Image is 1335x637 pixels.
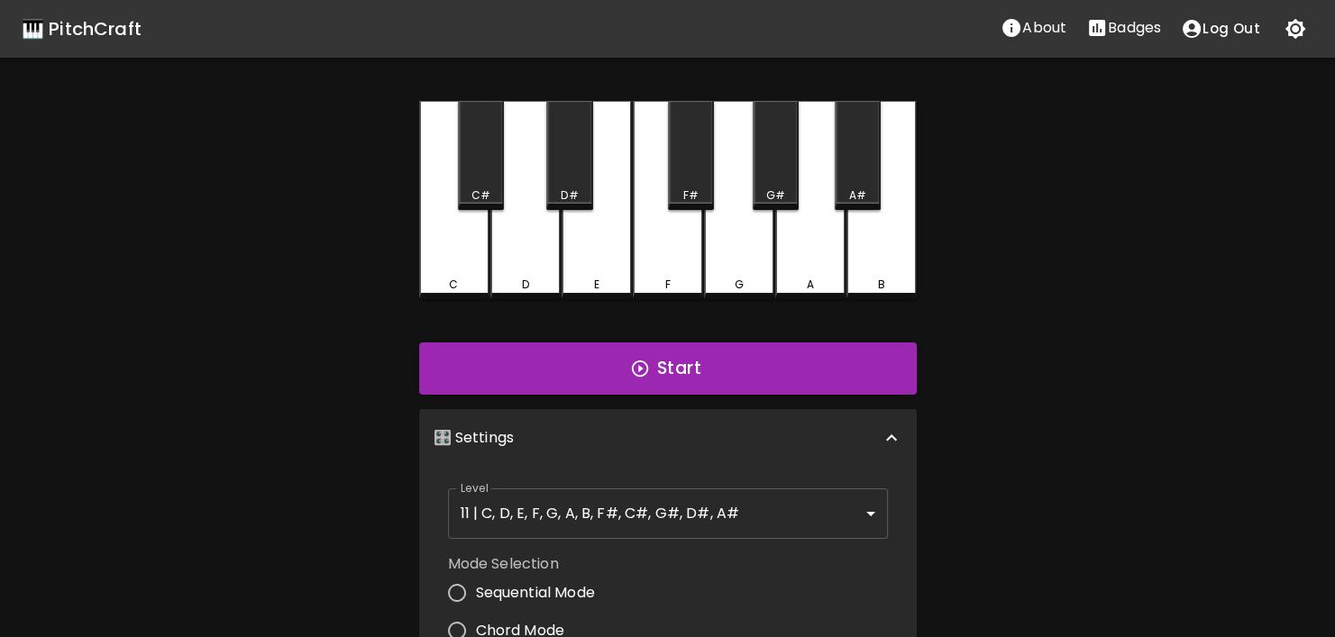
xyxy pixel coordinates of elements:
p: About [1022,17,1066,39]
label: Mode Selection [448,553,609,574]
div: A [806,277,813,293]
div: C [449,277,458,293]
div: D [521,277,528,293]
p: Badges [1108,17,1161,39]
button: Stats [1076,10,1171,46]
button: About [991,10,1076,46]
label: Level [461,480,489,496]
div: F# [682,187,698,204]
div: D# [561,187,578,204]
div: G [734,277,743,293]
div: A# [849,187,866,204]
a: Stats [1076,10,1171,48]
div: F [664,277,670,293]
span: Sequential Mode [476,582,595,604]
div: 🎛️ Settings [419,409,917,467]
div: 11 | C, D, E, F, G, A, B, F#, C#, G#, D#, A# [448,488,888,539]
div: G# [766,187,785,204]
button: account of current user [1171,10,1270,48]
div: B [877,277,884,293]
p: 🎛️ Settings [434,427,515,449]
div: E [593,277,599,293]
a: About [991,10,1076,48]
div: C# [471,187,490,204]
button: Start [419,342,917,395]
a: 🎹 PitchCraft [22,14,142,43]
